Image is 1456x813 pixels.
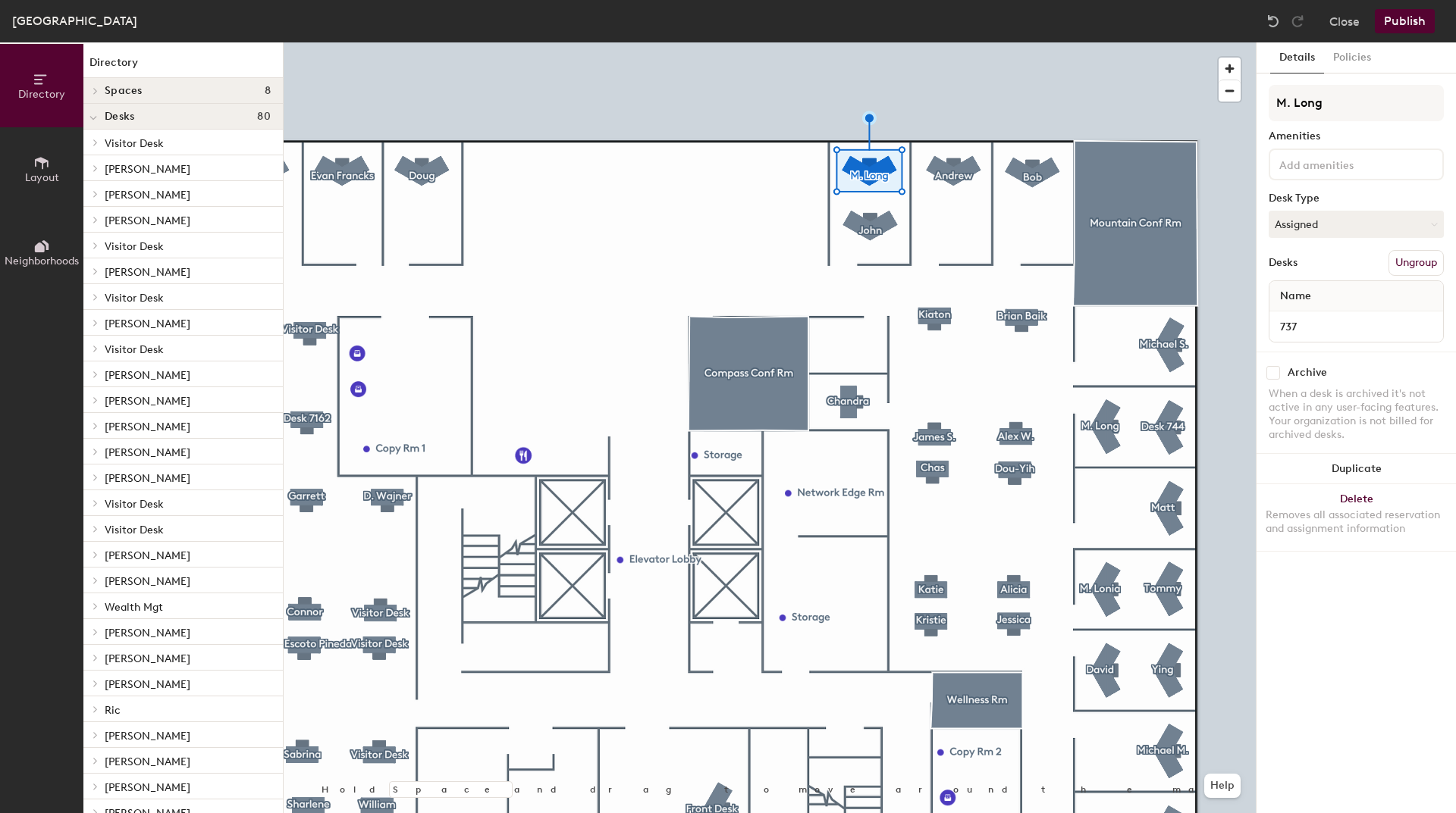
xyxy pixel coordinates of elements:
span: Visitor Desk [105,498,164,511]
span: Wealth Mgt [105,601,163,614]
span: [PERSON_NAME] [105,214,190,227]
img: Undo [1266,14,1281,29]
span: [PERSON_NAME] [105,730,190,743]
span: Directory [18,88,65,101]
span: [PERSON_NAME] [105,472,190,485]
button: Assigned [1269,211,1444,238]
button: Help [1204,774,1241,798]
span: [PERSON_NAME] [105,446,190,459]
span: [PERSON_NAME] [105,266,190,279]
span: Layout [25,171,59,184]
span: [PERSON_NAME] [105,627,190,639]
span: [PERSON_NAME] [105,189,190,202]
button: Policies [1324,42,1380,73]
span: Visitor Desk [105,240,164,253]
button: Publish [1375,9,1435,33]
input: Add amenities [1276,155,1413,173]
span: Visitor Desk [105,524,164,536]
span: Desks [105,111,134,123]
span: [PERSON_NAME] [105,652,190,665]
div: Amenities [1269,130,1444,142]
span: [PERSON_NAME] [105,755,190,768]
span: 80 [257,111,271,123]
input: Unnamed desk [1272,316,1440,337]
span: [PERSON_NAME] [105,678,190,691]
span: [PERSON_NAME] [105,369,190,382]
span: [PERSON_NAME] [105,575,190,588]
span: Neighborhoods [5,255,79,267]
div: Archive [1288,367,1327,379]
span: Ric [105,704,121,717]
button: Duplicate [1257,454,1456,484]
span: [PERSON_NAME] [105,317,190,330]
button: DeleteRemoves all associated reservation and assignment information [1257,484,1456,551]
h1: Directory [83,55,283,78]
span: Name [1272,283,1319,310]
img: Redo [1290,14,1305,29]
button: Close [1329,9,1360,33]
span: Spaces [105,85,143,97]
span: Visitor Desk [105,343,164,356]
span: 8 [265,85,271,97]
span: [PERSON_NAME] [105,163,190,176]
span: [PERSON_NAME] [105,549,190,562]
span: [PERSON_NAME] [105,421,190,433]
div: Removes all associated reservation and assignment information [1266,508,1447,536]
div: Desk Type [1269,192,1444,205]
div: When a desk is archived it's not active in any user-facing features. Your organization is not bil... [1269,387,1444,442]
span: [PERSON_NAME] [105,395,190,408]
button: Details [1270,42,1324,73]
div: [GEOGRAPHIC_DATA] [12,11,137,30]
span: [PERSON_NAME] [105,781,190,794]
span: Visitor Desk [105,137,164,150]
span: Visitor Desk [105,292,164,305]
button: Ungroup [1389,250,1444,276]
div: Desks [1269,257,1298,269]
